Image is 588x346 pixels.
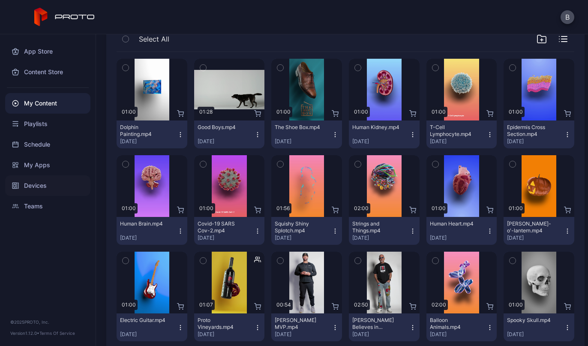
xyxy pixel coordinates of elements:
[352,124,399,131] div: Human Kidney.mp4
[430,235,487,241] div: [DATE]
[10,319,85,325] div: © 2025 PROTO, Inc.
[194,120,265,148] button: Good Boys.mp4[DATE]
[275,235,332,241] div: [DATE]
[194,217,265,245] button: Covid-19 SARS Cov-2.mp4[DATE]
[39,331,75,336] a: Terms Of Service
[426,120,497,148] button: T-Cell Lymphocyte.mp4[DATE]
[352,317,399,331] div: Howie Mandel Believes in Proto.mp4
[5,175,90,196] a: Devices
[5,41,90,62] a: App Store
[275,138,332,145] div: [DATE]
[10,331,39,336] span: Version 1.12.0 •
[507,235,564,241] div: [DATE]
[5,155,90,175] a: My Apps
[349,217,420,245] button: Strings and Things.mp4[DATE]
[120,138,177,145] div: [DATE]
[504,217,574,245] button: [PERSON_NAME]-o'-lantern.mp4[DATE]
[5,196,90,217] a: Teams
[507,317,554,324] div: Spooky Skull.mp4
[352,220,399,234] div: Strings and Things.mp4
[504,120,574,148] button: Epidermis Cross Section.mp4[DATE]
[352,138,409,145] div: [DATE]
[117,313,187,341] button: Electric Guitar.mp4[DATE]
[198,138,255,145] div: [DATE]
[5,134,90,155] a: Schedule
[275,331,332,338] div: [DATE]
[275,220,322,234] div: Squishy Shiny Splotch.mp4
[275,124,322,131] div: The Shoe Box.mp4
[5,93,90,114] a: My Content
[426,217,497,245] button: Human Heart.mp4[DATE]
[120,317,167,324] div: Electric Guitar.mp4
[507,124,554,138] div: Epidermis Cross Section.mp4
[504,313,574,341] button: Spooky Skull.mp4[DATE]
[198,317,245,331] div: Proto Vineyards.mp4
[120,220,167,227] div: Human Brain.mp4
[507,220,554,234] div: Jack-o'-lantern.mp4
[349,313,420,341] button: [PERSON_NAME] Believes in Proto.mp4[DATE]
[117,120,187,148] button: Dolphin Painting.mp4[DATE]
[271,120,342,148] button: The Shoe Box.mp4[DATE]
[430,331,487,338] div: [DATE]
[507,331,564,338] div: [DATE]
[271,313,342,341] button: [PERSON_NAME] MVP.mp4[DATE]
[5,62,90,82] a: Content Store
[5,114,90,134] a: Playlists
[561,10,574,24] button: B
[352,235,409,241] div: [DATE]
[120,124,167,138] div: Dolphin Painting.mp4
[198,124,245,131] div: Good Boys.mp4
[430,124,477,138] div: T-Cell Lymphocyte.mp4
[117,217,187,245] button: Human Brain.mp4[DATE]
[352,331,409,338] div: [DATE]
[507,138,564,145] div: [DATE]
[430,220,477,227] div: Human Heart.mp4
[430,317,477,331] div: Balloon Animals.mp4
[430,138,487,145] div: [DATE]
[271,217,342,245] button: Squishy Shiny Splotch.mp4[DATE]
[120,331,177,338] div: [DATE]
[194,313,265,341] button: Proto Vineyards.mp4[DATE]
[198,220,245,234] div: Covid-19 SARS Cov-2.mp4
[275,317,322,331] div: Albert Pujols MVP.mp4
[426,313,497,341] button: Balloon Animals.mp4[DATE]
[198,331,255,338] div: [DATE]
[349,120,420,148] button: Human Kidney.mp4[DATE]
[198,235,255,241] div: [DATE]
[120,235,177,241] div: [DATE]
[139,34,169,44] span: Select All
